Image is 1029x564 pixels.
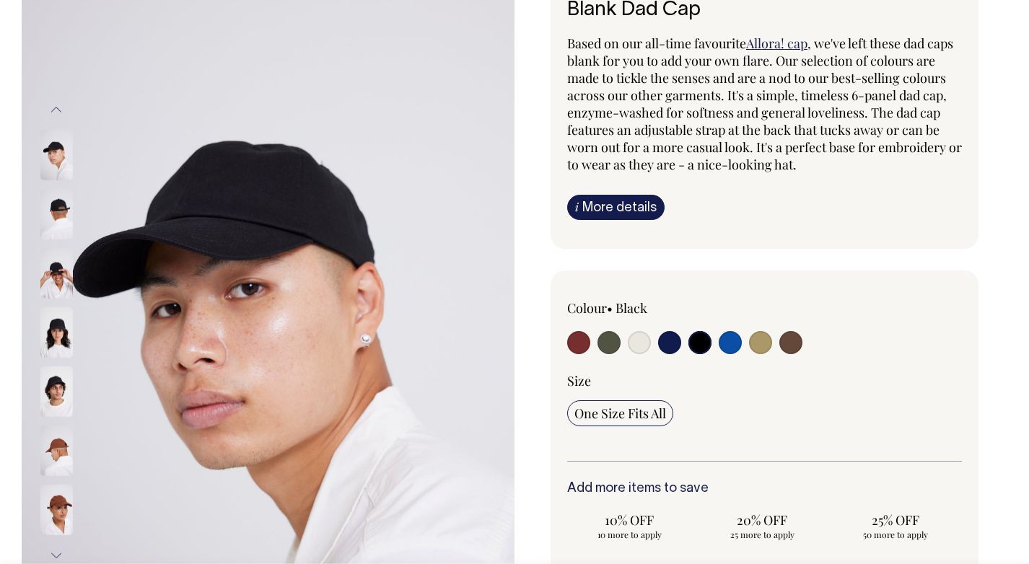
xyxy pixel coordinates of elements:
img: black [40,130,73,180]
span: Based on our all-time favourite [567,35,746,52]
span: 25% OFF [841,511,950,529]
input: 20% OFF 25 more to apply [700,507,824,545]
span: One Size Fits All [574,405,666,422]
span: i [575,199,579,214]
img: black [40,248,73,299]
a: Allora! cap [746,35,807,52]
input: 25% OFF 50 more to apply [833,507,958,545]
span: 20% OFF [707,511,817,529]
img: chocolate [40,426,73,476]
span: , we've left these dad caps blank for you to add your own flare. Our selection of colours are mad... [567,35,962,173]
label: Black [616,299,647,317]
span: 25 more to apply [707,529,817,540]
span: • [607,299,613,317]
div: Colour [567,299,725,317]
a: iMore details [567,195,665,220]
span: 50 more to apply [841,529,950,540]
input: 10% OFF 10 more to apply [567,507,691,545]
span: 10% OFF [574,511,684,529]
h6: Add more items to save [567,482,962,496]
span: 10 more to apply [574,529,684,540]
img: black [40,189,73,239]
img: chocolate [40,485,73,535]
img: black [40,366,73,417]
button: Previous [45,93,67,125]
div: Size [567,372,962,389]
input: One Size Fits All [567,400,673,426]
img: black [40,307,73,358]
